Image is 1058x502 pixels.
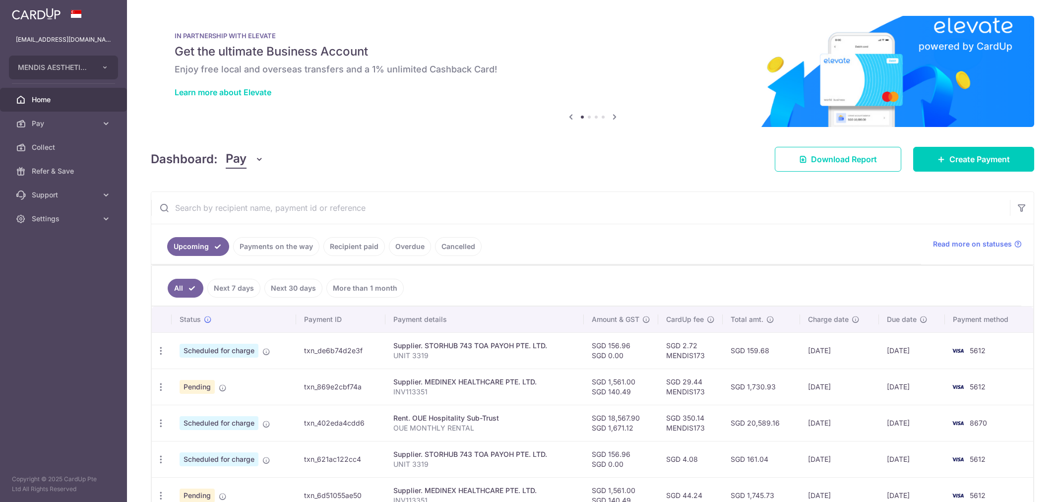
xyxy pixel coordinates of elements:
td: SGD 156.96 SGD 0.00 [584,332,658,369]
span: 5612 [970,491,986,500]
td: SGD 1,730.93 [723,369,801,405]
img: Bank Card [948,417,968,429]
span: Collect [32,142,97,152]
div: Supplier. STORHUB 743 TOA PAYOH PTE. LTD. [393,341,576,351]
td: [DATE] [800,369,879,405]
p: IN PARTNERSHIP WITH ELEVATE [175,32,1010,40]
td: txn_621ac122cc4 [296,441,385,477]
p: OUE MONTHLY RENTAL [393,423,576,433]
span: Read more on statuses [933,239,1012,249]
span: Amount & GST [592,314,639,324]
div: Supplier. STORHUB 743 TOA PAYOH PTE. LTD. [393,449,576,459]
td: [DATE] [800,405,879,441]
img: CardUp [12,8,61,20]
button: Pay [226,150,264,169]
a: Create Payment [913,147,1034,172]
span: Refer & Save [32,166,97,176]
span: 5612 [970,382,986,391]
button: MENDIS AESTHETICS PTE. LTD. [9,56,118,79]
p: UNIT 3319 [393,459,576,469]
a: Read more on statuses [933,239,1022,249]
td: txn_869e2cbf74a [296,369,385,405]
td: SGD 20,589.16 [723,405,801,441]
a: Next 7 days [207,279,260,298]
td: SGD 156.96 SGD 0.00 [584,441,658,477]
input: Search by recipient name, payment id or reference [151,192,1010,224]
span: Total amt. [731,314,763,324]
h6: Enjoy free local and overseas transfers and a 1% unlimited Cashback Card! [175,63,1010,75]
td: [DATE] [879,369,945,405]
td: [DATE] [879,441,945,477]
img: Bank Card [948,381,968,393]
th: Payment details [385,307,584,332]
span: CardUp fee [666,314,704,324]
span: Pending [180,380,215,394]
span: Due date [887,314,917,324]
a: Next 30 days [264,279,322,298]
div: Rent. OUE Hospitality Sub-Trust [393,413,576,423]
a: More than 1 month [326,279,404,298]
img: Bank Card [948,490,968,502]
td: SGD 161.04 [723,441,801,477]
p: [EMAIL_ADDRESS][DOMAIN_NAME] [16,35,111,45]
span: Status [180,314,201,324]
a: Overdue [389,237,431,256]
td: txn_402eda4cdd6 [296,405,385,441]
a: Payments on the way [233,237,319,256]
img: Bank Card [948,453,968,465]
span: Scheduled for charge [180,452,258,466]
a: Upcoming [167,237,229,256]
td: [DATE] [879,332,945,369]
span: Charge date [808,314,849,324]
span: Pay [32,119,97,128]
td: SGD 18,567.90 SGD 1,671.12 [584,405,658,441]
td: SGD 2.72 MENDIS173 [658,332,723,369]
span: Scheduled for charge [180,416,258,430]
td: SGD 4.08 [658,441,723,477]
a: All [168,279,203,298]
td: [DATE] [800,441,879,477]
td: [DATE] [800,332,879,369]
span: Scheduled for charge [180,344,258,358]
a: Recipient paid [323,237,385,256]
h5: Get the ultimate Business Account [175,44,1010,60]
span: MENDIS AESTHETICS PTE. LTD. [18,63,91,72]
td: SGD 1,561.00 SGD 140.49 [584,369,658,405]
td: txn_de6b74d2e3f [296,332,385,369]
span: Home [32,95,97,105]
td: [DATE] [879,405,945,441]
th: Payment ID [296,307,385,332]
span: 5612 [970,455,986,463]
span: Pay [226,150,247,169]
a: Learn more about Elevate [175,87,271,97]
img: Bank Card [948,345,968,357]
h4: Dashboard: [151,150,218,168]
td: SGD 350.14 MENDIS173 [658,405,723,441]
span: 5612 [970,346,986,355]
p: INV113351 [393,387,576,397]
img: Renovation banner [151,16,1034,127]
span: Support [32,190,97,200]
div: Supplier. MEDINEX HEALTHCARE PTE. LTD. [393,486,576,496]
span: Settings [32,214,97,224]
a: Cancelled [435,237,482,256]
span: 8670 [970,419,987,427]
span: Create Payment [949,153,1010,165]
th: Payment method [945,307,1033,332]
span: Download Report [811,153,877,165]
p: UNIT 3319 [393,351,576,361]
td: SGD 159.68 [723,332,801,369]
div: Supplier. MEDINEX HEALTHCARE PTE. LTD. [393,377,576,387]
a: Download Report [775,147,901,172]
td: SGD 29.44 MENDIS173 [658,369,723,405]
